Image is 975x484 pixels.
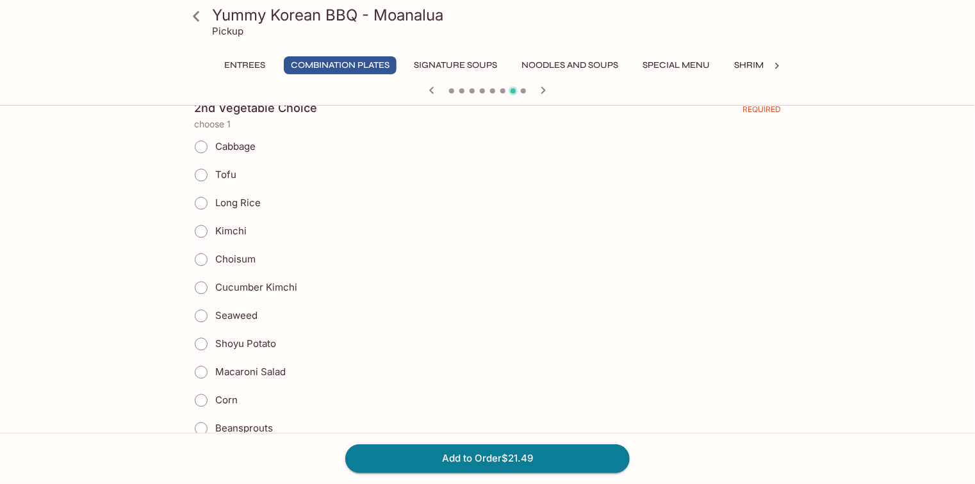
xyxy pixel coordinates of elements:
[635,56,717,74] button: Special Menu
[215,309,258,321] span: Seaweed
[727,56,819,74] button: Shrimp Combos
[215,140,256,152] span: Cabbage
[212,25,243,37] p: Pickup
[742,104,781,119] span: REQUIRED
[215,225,247,237] span: Kimchi
[215,337,276,350] span: Shoyu Potato
[215,253,256,265] span: Choisum
[216,56,274,74] button: Entrees
[194,101,317,115] h4: 2nd Vegetable Choice
[284,56,397,74] button: Combination Plates
[215,394,238,406] span: Corn
[215,422,273,434] span: Beansprouts
[212,5,785,25] h3: Yummy Korean BBQ - Moanalua
[215,168,236,181] span: Tofu
[407,56,504,74] button: Signature Soups
[514,56,625,74] button: Noodles and Soups
[215,197,261,209] span: Long Rice
[194,119,781,129] p: choose 1
[215,281,297,293] span: Cucumber Kimchi
[345,444,630,472] button: Add to Order$21.49
[215,366,286,378] span: Macaroni Salad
